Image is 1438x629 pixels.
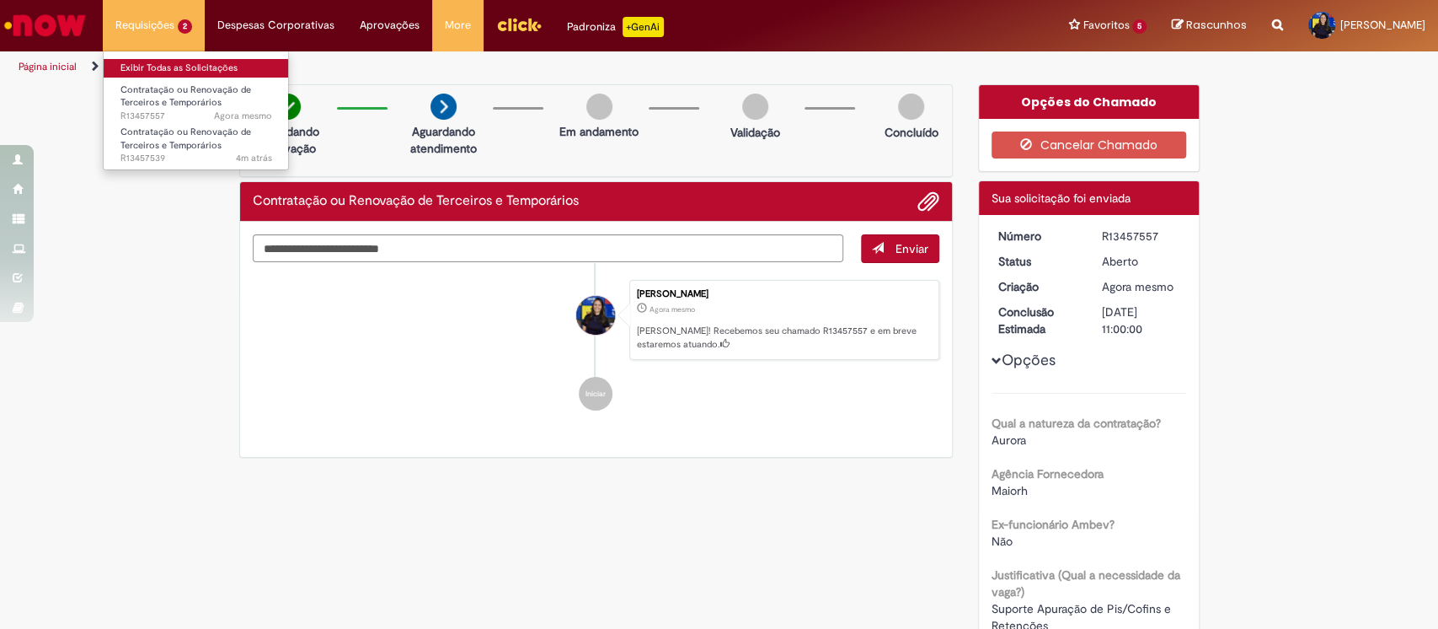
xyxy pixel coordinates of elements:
[253,263,940,428] ul: Histórico de tíquete
[895,241,928,256] span: Enviar
[496,12,542,37] img: click_logo_yellow_360x200.png
[1102,304,1180,337] div: [DATE] 11:00:00
[623,17,664,37] p: +GenAi
[13,51,946,83] ul: Trilhas de página
[253,234,844,263] textarea: Digite sua mensagem aqui...
[104,81,289,117] a: Aberto R13457557 : Contratação ou Renovação de Terceiros e Temporários
[253,194,579,209] h2: Contratação ou Renovação de Terceiros e Temporários Histórico de tíquete
[742,94,768,120] img: img-circle-grey.png
[104,123,289,159] a: Aberto R13457539 : Contratação ou Renovação de Terceiros e Temporários
[992,517,1115,532] b: Ex-funcionário Ambev?
[637,325,930,351] p: [PERSON_NAME]! Recebemos seu chamado R13457557 e em breve estaremos atuando.
[730,124,780,141] p: Validação
[2,8,88,42] img: ServiceNow
[217,17,334,34] span: Despesas Corporativas
[992,534,1013,549] span: Não
[917,191,939,212] button: Adicionar anexos
[236,152,272,164] span: 4m atrás
[120,110,272,123] span: R13457557
[637,289,930,299] div: [PERSON_NAME]
[986,253,1089,270] dt: Status
[567,17,664,37] div: Padroniza
[253,280,940,361] li: Daniela Francisco De Oliveira
[992,132,1186,159] button: Cancelar Chamado
[1102,228,1180,245] div: R13457557
[650,304,695,314] time: 28/08/2025 12:22:54
[120,126,251,152] span: Contratação ou Renovação de Terceiros e Temporários
[992,567,1180,599] b: Justificativa (Qual a necessidade da vaga?)
[120,152,272,165] span: R13457539
[986,228,1089,245] dt: Número
[1186,17,1247,33] span: Rascunhos
[104,59,289,78] a: Exibir Todas as Solicitações
[1102,279,1173,294] span: Agora mesmo
[898,94,924,120] img: img-circle-grey.png
[1102,278,1180,295] div: 28/08/2025 12:22:54
[586,94,612,120] img: img-circle-grey.png
[986,304,1089,337] dt: Conclusão Estimada
[992,433,1026,448] span: Aurora
[115,17,174,34] span: Requisições
[1083,17,1129,34] span: Favoritos
[884,124,938,141] p: Concluído
[120,83,251,110] span: Contratação ou Renovação de Terceiros e Temporários
[992,416,1161,431] b: Qual a natureza da contratação?
[992,191,1131,206] span: Sua solicitação foi enviada
[214,110,272,122] span: Agora mesmo
[992,466,1104,481] b: Agência Fornecedora
[103,51,289,170] ul: Requisições
[861,234,939,263] button: Enviar
[1172,18,1247,34] a: Rascunhos
[559,123,639,140] p: Em andamento
[1132,19,1147,34] span: 5
[979,85,1199,119] div: Opções do Chamado
[178,19,192,34] span: 2
[360,17,420,34] span: Aprovações
[992,483,1028,498] span: Maiorh
[576,296,615,335] div: Daniela Francisco De Oliveira
[236,152,272,164] time: 28/08/2025 12:18:50
[445,17,471,34] span: More
[430,94,457,120] img: arrow-next.png
[214,110,272,122] time: 28/08/2025 12:22:55
[403,123,484,157] p: Aguardando atendimento
[986,278,1089,295] dt: Criação
[650,304,695,314] span: Agora mesmo
[1340,18,1425,32] span: [PERSON_NAME]
[19,60,77,73] a: Página inicial
[1102,253,1180,270] div: Aberto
